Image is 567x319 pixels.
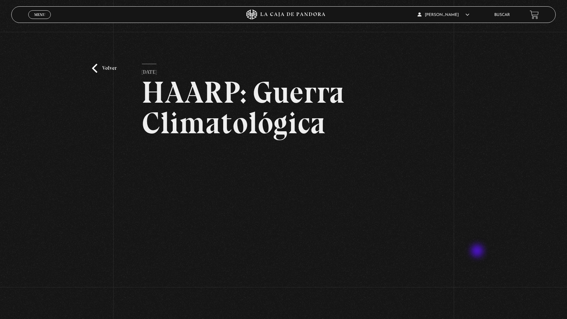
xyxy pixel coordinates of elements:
a: View your shopping cart [530,10,539,19]
p: [DATE] [142,64,156,77]
h2: HAARP: Guerra Climatológica [142,77,425,138]
span: [PERSON_NAME] [418,13,469,17]
span: Cerrar [32,18,47,23]
a: Buscar [494,13,510,17]
a: Volver [92,64,117,73]
span: Menu [34,13,45,17]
